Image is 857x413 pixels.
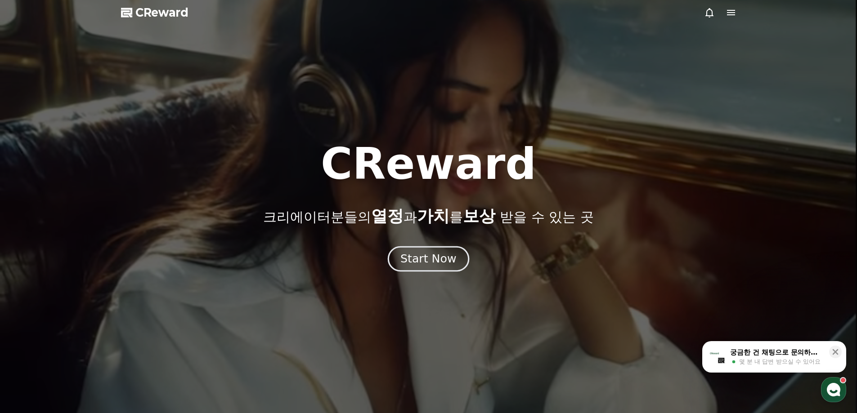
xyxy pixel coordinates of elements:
button: Start Now [388,246,469,271]
span: 홈 [28,298,34,306]
span: 열정 [371,207,404,225]
a: CReward [121,5,188,20]
span: 대화 [82,299,93,306]
span: CReward [135,5,188,20]
a: 홈 [3,285,59,307]
h1: CReward [321,142,536,186]
a: 설정 [116,285,173,307]
span: 설정 [139,298,150,306]
span: 가치 [417,207,449,225]
a: 대화 [59,285,116,307]
span: 보상 [463,207,495,225]
div: Start Now [400,251,456,266]
a: Start Now [390,256,467,264]
p: 크리에이터분들의 과 를 받을 수 있는 곳 [263,207,593,225]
